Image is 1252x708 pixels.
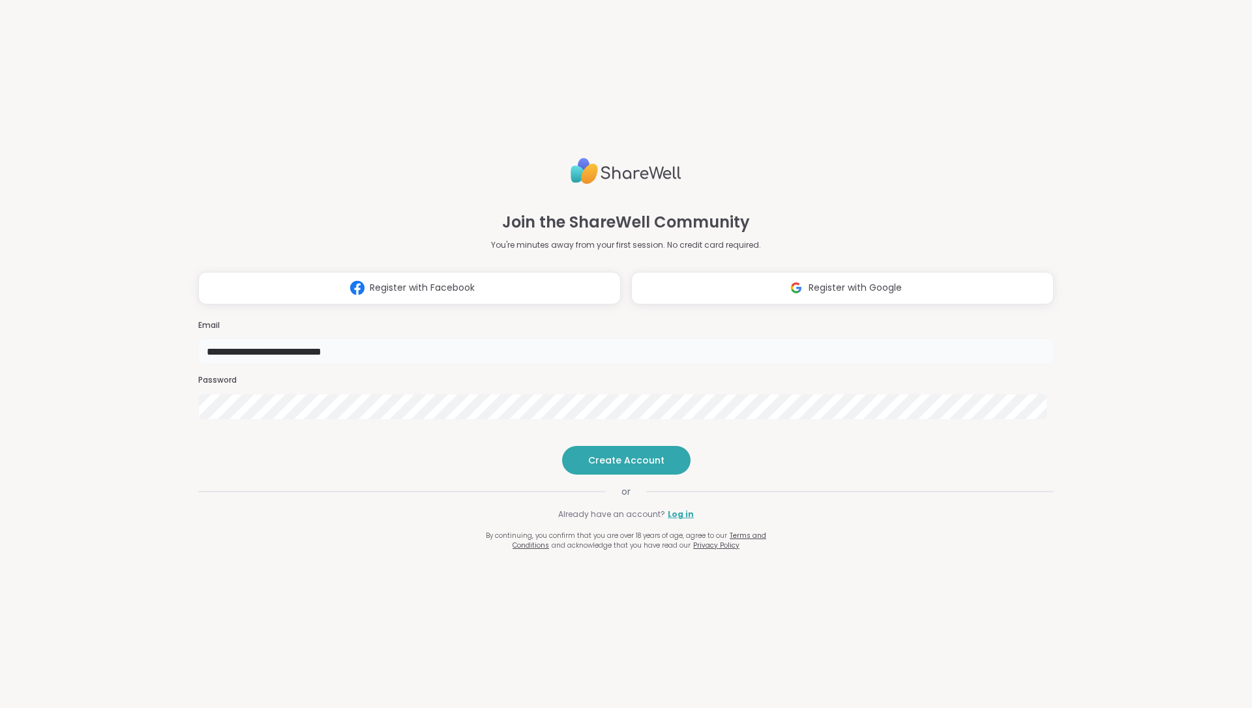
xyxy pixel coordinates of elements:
button: Register with Google [631,272,1054,304]
span: or [606,485,646,498]
a: Privacy Policy [693,540,739,550]
img: ShareWell Logomark [345,276,370,300]
span: Register with Facebook [370,281,475,295]
button: Register with Facebook [198,272,621,304]
h3: Email [198,320,1054,331]
h1: Join the ShareWell Community [502,211,750,234]
span: Create Account [588,454,664,467]
a: Log in [668,509,694,520]
h3: Password [198,375,1054,386]
button: Create Account [562,446,691,475]
span: Register with Google [809,281,902,295]
p: You're minutes away from your first session. No credit card required. [491,239,761,251]
span: and acknowledge that you have read our [552,540,691,550]
span: By continuing, you confirm that you are over 18 years of age, agree to our [486,531,727,540]
span: Already have an account? [558,509,665,520]
a: Terms and Conditions [513,531,766,550]
img: ShareWell Logomark [784,276,809,300]
img: ShareWell Logo [571,153,681,190]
